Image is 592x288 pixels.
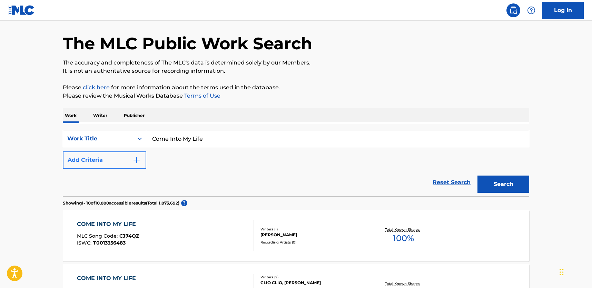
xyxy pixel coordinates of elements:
div: Writers ( 1 ) [260,227,365,232]
iframe: Chat Widget [558,255,592,288]
a: click here [83,84,110,91]
a: Terms of Use [183,92,220,99]
div: [PERSON_NAME] [260,232,365,238]
img: help [527,6,535,14]
div: Writers ( 2 ) [260,275,365,280]
div: Drag [560,262,564,282]
p: The accuracy and completeness of The MLC's data is determined solely by our Members. [63,59,529,67]
span: CJ74QZ [119,233,139,239]
div: COME INTO MY LIFE [77,220,139,228]
a: Public Search [506,3,520,17]
img: MLC Logo [8,5,35,15]
span: T0013356483 [93,240,126,246]
p: Total Known Shares: [385,227,422,232]
span: ISWC : [77,240,93,246]
div: CLIO CLIO, [PERSON_NAME] [260,280,365,286]
div: Help [524,3,538,17]
button: Add Criteria [63,151,146,169]
div: Work Title [67,135,129,143]
p: Work [63,108,79,123]
p: Showing 1 - 10 of 10,000 accessible results (Total 1,073,692 ) [63,200,179,206]
span: MLC Song Code : [77,233,119,239]
a: COME INTO MY LIFEMLC Song Code:CJ74QZISWC:T0013356483Writers (1)[PERSON_NAME]Recording Artists (0... [63,210,529,261]
p: It is not an authoritative source for recording information. [63,67,529,75]
div: Recording Artists ( 0 ) [260,240,365,245]
img: 9d2ae6d4665cec9f34b9.svg [132,156,141,164]
span: 100 % [393,232,414,245]
p: Writer [91,108,109,123]
a: Reset Search [429,175,474,190]
span: ? [181,200,187,206]
img: search [509,6,517,14]
p: Please for more information about the terms used in the database. [63,83,529,92]
p: Total Known Shares: [385,281,422,286]
p: Please review the Musical Works Database [63,92,529,100]
form: Search Form [63,130,529,196]
p: Publisher [122,108,147,123]
a: Log In [542,2,584,19]
button: Search [477,176,529,193]
div: COME INTO MY LIFE [77,274,139,282]
h1: The MLC Public Work Search [63,33,312,54]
